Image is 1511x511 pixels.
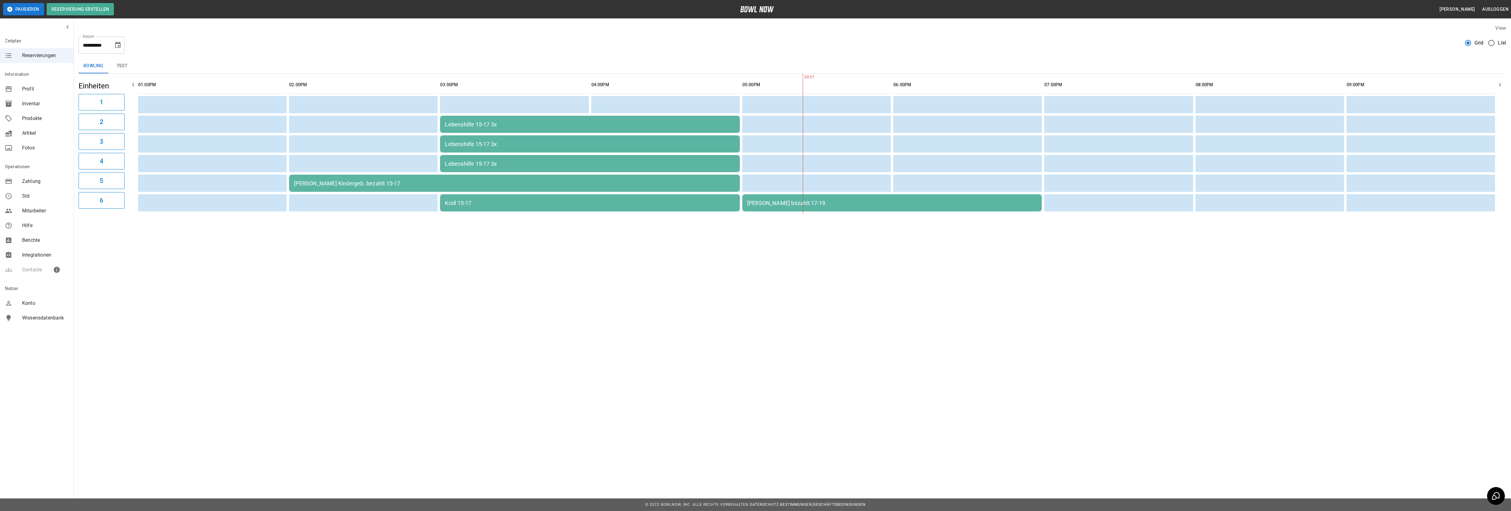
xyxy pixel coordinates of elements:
span: Konto [22,300,69,307]
button: Choose date, selected date is 26. Okt. 2025 [112,39,124,51]
h6: 1 [100,97,103,107]
img: logo [740,6,774,12]
span: List [1498,39,1506,47]
span: Integrationen [22,251,69,259]
span: Hilfe [22,222,69,229]
h6: 3 [100,137,103,146]
button: Pausieren [3,3,44,15]
h6: 6 [100,195,103,205]
button: 4 [79,153,125,169]
th: 04:00PM [591,76,740,94]
div: [PERSON_NAME] bezahlt 17-19 [747,200,1037,206]
button: Reservierung erstellen [47,3,114,15]
span: Berichte [22,237,69,244]
button: 6 [79,192,125,209]
span: Reservierungen [22,52,69,59]
th: 05:00PM [742,76,891,94]
th: 07:00PM [1044,76,1193,94]
a: Datenschutz-Bestimmungen [750,502,812,507]
label: View [1495,25,1506,31]
span: Grid [1474,39,1484,47]
th: 09:00PM [1347,76,1495,94]
div: Lebenshilfe 15-17 3x [445,141,735,147]
div: Lebenshilfe 15-17 3x [445,121,735,128]
div: [PERSON_NAME] Kindergeb. bezahlt 15-17 [294,180,735,187]
button: 3 [79,133,125,150]
div: Kroll 15-17 [445,200,735,206]
th: 03:00PM [440,76,589,94]
div: inventory tabs [79,59,1506,73]
div: Lebenshilfe 15-17 3x [445,161,735,167]
span: Inventar [22,100,69,107]
span: Fotos [22,144,69,152]
span: 20:57 [803,74,804,80]
button: test [108,59,136,73]
th: 06:00PM [893,76,1042,94]
th: 01:00PM [138,76,287,94]
span: Profil [22,85,69,93]
h6: 5 [100,176,103,186]
span: Produkte [22,115,69,122]
h6: 4 [100,156,103,166]
h6: 2 [100,117,103,127]
th: 08:00PM [1196,76,1344,94]
a: Geschäftsbedingungen [813,502,866,507]
button: 5 [79,172,125,189]
table: sticky table [136,74,1497,214]
span: © 2022 BowlNow, Inc. Alle Rechte vorbehalten. [645,502,750,507]
span: Std [22,192,69,200]
button: Ausloggen [1480,4,1511,15]
span: Artikel [22,130,69,137]
button: Bowling [79,59,108,73]
button: 2 [79,114,125,130]
span: Wissensdatenbank [22,314,69,322]
span: Zahlung [22,178,69,185]
h5: Einheiten [79,81,125,91]
span: Mitarbeiter [22,207,69,215]
button: 1 [79,94,125,110]
button: [PERSON_NAME] [1437,4,1477,15]
th: 02:00PM [289,76,438,94]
